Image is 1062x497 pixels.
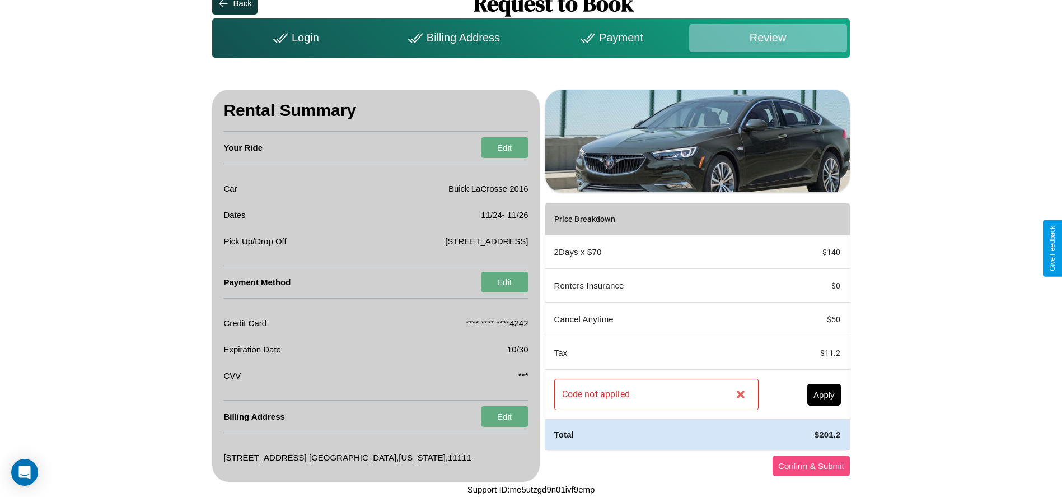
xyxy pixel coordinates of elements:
h4: Total [554,429,759,440]
p: Tax [554,345,759,360]
p: Cancel Anytime [554,312,759,327]
h4: Payment Method [223,266,291,298]
button: Edit [481,406,528,427]
h4: Billing Address [223,401,284,433]
p: Renters Insurance [554,278,759,293]
table: simple table [545,203,850,449]
div: Give Feedback [1049,226,1056,271]
p: 10/30 [507,342,528,357]
div: Billing Address [373,24,531,52]
p: [STREET_ADDRESS] [GEOGRAPHIC_DATA] , [US_STATE] , 11111 [223,450,471,465]
td: $ 140 [768,235,850,269]
p: Credit Card [223,315,266,331]
button: Apply [807,384,841,406]
div: Login [215,24,373,52]
h4: Your Ride [223,132,263,164]
p: 2 Days x $ 70 [554,244,759,259]
th: Price Breakdown [545,203,768,235]
div: Open Intercom Messenger [11,459,38,486]
p: Buick LaCrosse 2016 [448,181,528,196]
button: Edit [481,272,528,292]
p: 11 / 24 - 11 / 26 [481,207,528,222]
button: Confirm & Submit [773,456,850,476]
p: Car [223,181,237,196]
p: [STREET_ADDRESS] [445,234,528,249]
button: Edit [481,137,528,158]
div: Payment [531,24,689,52]
p: Support ID: me5utzgd9n01ivf9emp [467,482,595,497]
h3: Rental Summary [223,90,528,132]
p: Pick Up/Drop Off [223,234,286,249]
p: Dates [223,207,245,222]
td: $ 50 [768,303,850,336]
p: CVV [223,368,241,383]
h4: $ 201.2 [776,429,841,440]
p: Expiration Date [223,342,281,357]
td: $ 0 [768,269,850,303]
td: $ 11.2 [768,336,850,370]
div: Review [689,24,847,52]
